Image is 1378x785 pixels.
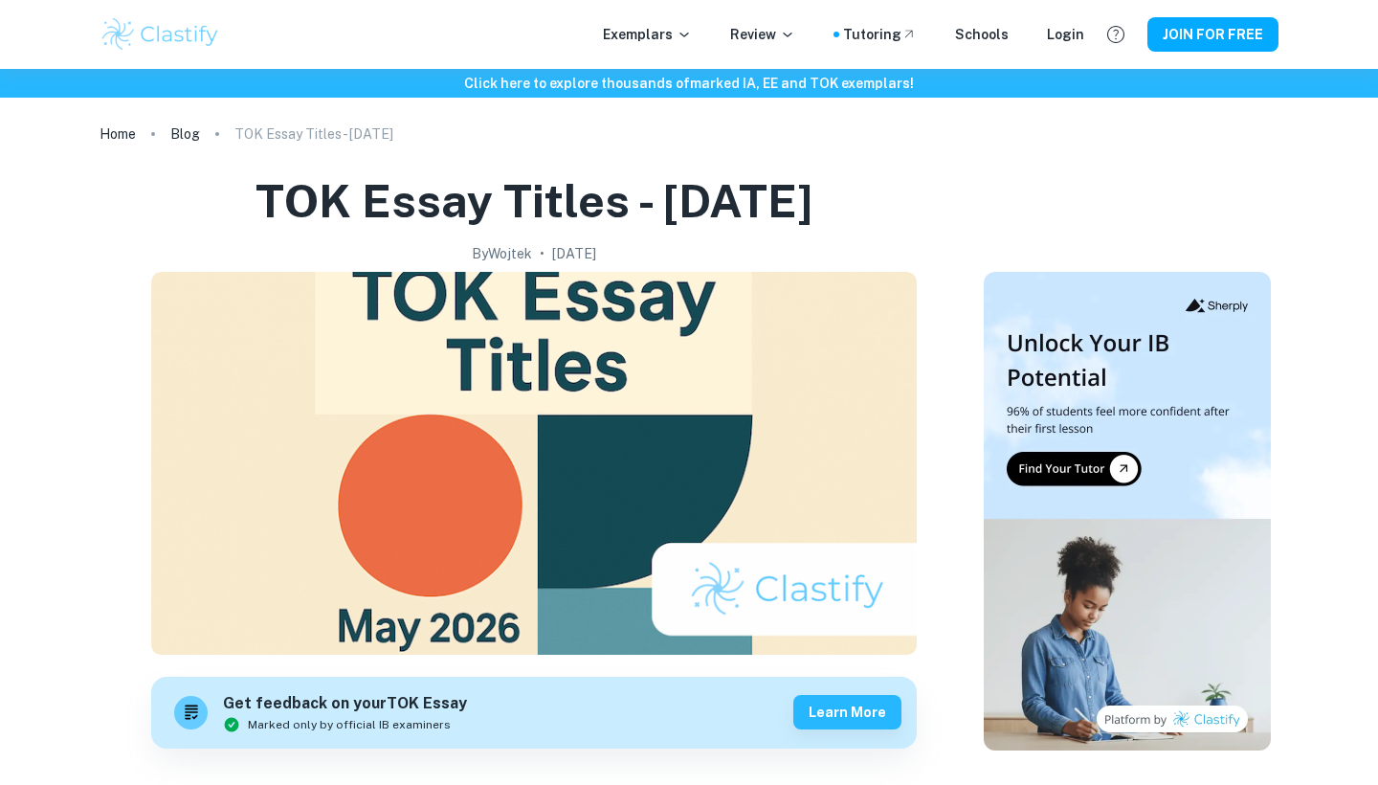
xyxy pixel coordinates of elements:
a: Schools [955,24,1009,45]
h2: [DATE] [552,243,596,264]
p: • [540,243,545,264]
img: Clastify logo [100,15,221,54]
a: Tutoring [843,24,917,45]
p: Review [730,24,795,45]
span: Marked only by official IB examiners [248,716,451,733]
button: Learn more [793,695,901,729]
h2: By Wojtek [472,243,532,264]
button: Help and Feedback [1100,18,1132,51]
a: Home [100,121,136,147]
a: Login [1047,24,1084,45]
p: Exemplars [603,24,692,45]
a: Blog [170,121,200,147]
img: TOK Essay Titles - May 2026 cover image [151,272,917,655]
p: TOK Essay Titles - [DATE] [234,123,393,145]
h1: TOK Essay Titles - [DATE] [256,170,813,232]
h6: Click here to explore thousands of marked IA, EE and TOK exemplars ! [4,73,1374,94]
button: JOIN FOR FREE [1147,17,1278,52]
a: Get feedback on yourTOK EssayMarked only by official IB examinersLearn more [151,677,917,749]
img: Thumbnail [984,272,1271,751]
h6: Get feedback on your TOK Essay [223,692,467,716]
